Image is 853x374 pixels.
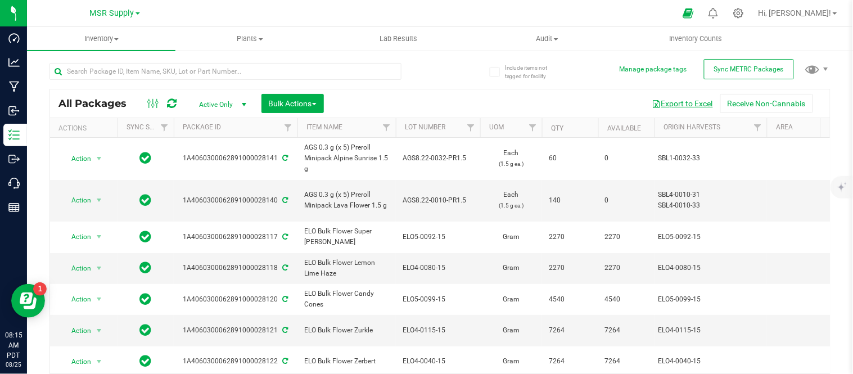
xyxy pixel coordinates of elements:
span: ELO Bulk Flower Zerbert [304,356,389,367]
div: 1A4060300062891000028117 [172,232,299,242]
span: Gram [487,232,535,242]
div: ELO5-0092-15 [658,232,764,242]
div: SBL4-0010-31 [658,190,764,200]
span: Include items not tagged for facility [505,64,561,80]
span: Lab Results [365,34,433,44]
span: select [92,192,106,208]
span: Gram [487,356,535,367]
span: Inventory [27,34,175,44]
a: Inventory [27,27,175,51]
div: ELO4-0115-15 [658,325,764,336]
span: select [92,260,106,276]
span: Sync from Compliance System [281,264,288,272]
span: Action [61,192,92,208]
span: 7264 [549,325,592,336]
div: 1A4060300062891000028120 [172,294,299,305]
span: ELO Bulk Flower Candy Cones [304,289,389,310]
a: Filter [377,118,396,137]
a: Plants [175,27,324,51]
span: 140 [549,195,592,206]
button: Receive Non-Cannabis [720,94,813,113]
input: Search Package ID, Item Name, SKU, Lot or Part Number... [49,63,401,80]
div: SBL4-0010-33 [658,200,764,211]
a: Sync Status [127,123,170,131]
span: Bulk Actions [269,99,317,108]
inline-svg: Inbound [8,105,20,116]
a: Lab Results [324,27,473,51]
a: Item Name [306,123,342,131]
span: 60 [549,153,592,164]
p: (1.5 g ea.) [487,200,535,211]
span: Audit [473,34,621,44]
div: 1A4060300062891000028121 [172,325,299,336]
span: Each [487,190,535,211]
span: Sync from Compliance System [281,233,288,241]
a: Package ID [183,123,221,131]
span: Action [61,151,92,166]
span: Plants [176,34,323,44]
div: ELO4-0080-15 [658,263,764,273]
a: Available [607,124,641,132]
span: Gram [487,263,535,273]
inline-svg: Manufacturing [8,81,20,92]
span: select [92,354,106,370]
p: 08:15 AM PDT [5,330,22,361]
span: AGS8.22-0010-PR1.5 [403,195,473,206]
inline-svg: Inventory [8,129,20,141]
div: ELO5-0099-15 [658,294,764,305]
a: Area [776,123,793,131]
div: SBL1-0032-33 [658,153,764,164]
a: Filter [748,118,767,137]
span: Gram [487,294,535,305]
div: 1A4060300062891000028122 [172,356,299,367]
span: Inventory Counts [655,34,738,44]
span: select [92,229,106,245]
div: ELO4-0040-15 [658,356,764,367]
span: 7264 [605,325,648,336]
inline-svg: Call Center [8,178,20,189]
a: Qty [551,124,563,132]
span: ELO Bulk Flower Super [PERSON_NAME] [304,226,389,247]
iframe: Resource center [11,284,45,318]
span: ELO Bulk Flower Lemon Lime Haze [304,258,389,279]
span: In Sync [140,291,152,307]
span: 4540 [549,294,592,305]
span: ELO4-0040-15 [403,356,473,367]
span: ELO5-0092-15 [403,232,473,242]
span: select [92,323,106,339]
div: 1A4060300062891000028140 [172,195,299,206]
span: Action [61,229,92,245]
div: Actions [58,124,113,132]
span: select [92,291,106,307]
span: Action [61,354,92,370]
span: All Packages [58,97,138,110]
span: 0 [605,153,648,164]
inline-svg: Dashboard [8,33,20,44]
span: In Sync [140,229,152,245]
span: In Sync [140,260,152,276]
a: Lot Number [405,123,445,131]
a: UOM [489,123,504,131]
a: Audit [473,27,621,51]
button: Sync METRC Packages [704,59,794,79]
span: AGS 0.3 g (x 5) Preroll Minipack Alpine Sunrise 1.5 g [304,142,389,175]
span: Sync from Compliance System [281,196,288,204]
inline-svg: Reports [8,202,20,213]
span: Sync from Compliance System [281,326,288,334]
a: Filter [279,118,297,137]
span: Sync METRC Packages [714,65,784,73]
span: MSR Supply [90,8,134,18]
span: 0 [605,195,648,206]
span: In Sync [140,150,152,166]
iframe: Resource center unread badge [33,282,47,296]
span: Sync from Compliance System [281,295,288,303]
span: Action [61,291,92,307]
span: 2270 [605,232,648,242]
p: 08/25 [5,361,22,369]
span: Hi, [PERSON_NAME]! [759,8,832,17]
span: 2270 [549,232,592,242]
span: select [92,151,106,166]
inline-svg: Analytics [8,57,20,68]
span: ELO5-0099-15 [403,294,473,305]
